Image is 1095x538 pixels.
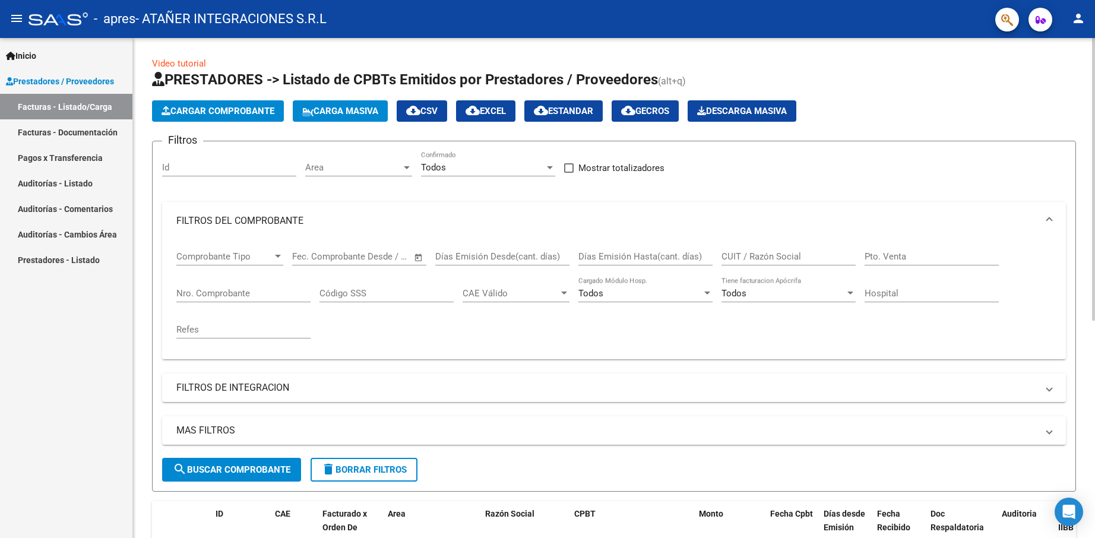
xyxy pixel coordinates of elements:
[135,6,327,32] span: - ATAÑER INTEGRACIONES S.R.L
[162,374,1066,402] mat-expansion-panel-header: FILTROS DE INTEGRACION
[173,464,290,475] span: Buscar Comprobante
[721,288,746,299] span: Todos
[305,162,401,173] span: Area
[173,462,187,476] mat-icon: search
[162,132,203,148] h3: Filtros
[824,509,865,532] span: Días desde Emisión
[770,509,813,518] span: Fecha Cpbt
[176,424,1037,437] mat-panel-title: MAS FILTROS
[176,251,273,262] span: Comprobante Tipo
[699,509,723,518] span: Monto
[322,509,367,532] span: Facturado x Orden De
[485,509,534,518] span: Razón Social
[162,106,274,116] span: Cargar Comprobante
[658,75,686,87] span: (alt+q)
[466,106,506,116] span: EXCEL
[10,11,24,26] mat-icon: menu
[152,71,658,88] span: PRESTADORES -> Listado de CPBTs Emitidos por Prestadores / Proveedores
[697,106,787,116] span: Descarga Masiva
[94,6,135,32] span: - apres
[6,49,36,62] span: Inicio
[311,458,417,482] button: Borrar Filtros
[578,161,664,175] span: Mostrar totalizadores
[931,509,984,532] span: Doc Respaldatoria
[688,100,796,122] button: Descarga Masiva
[162,202,1066,240] mat-expansion-panel-header: FILTROS DEL COMPROBANTE
[6,75,114,88] span: Prestadores / Proveedores
[351,251,409,262] input: Fecha fin
[1055,498,1083,526] div: Open Intercom Messenger
[466,103,480,118] mat-icon: cloud_download
[463,288,559,299] span: CAE Válido
[534,106,593,116] span: Estandar
[412,251,426,264] button: Open calendar
[321,464,407,475] span: Borrar Filtros
[216,509,223,518] span: ID
[578,288,603,299] span: Todos
[406,106,438,116] span: CSV
[456,100,515,122] button: EXCEL
[406,103,420,118] mat-icon: cloud_download
[275,509,290,518] span: CAE
[612,100,679,122] button: Gecros
[302,106,378,116] span: Carga Masiva
[162,458,301,482] button: Buscar Comprobante
[152,58,206,69] a: Video tutorial
[162,240,1066,359] div: FILTROS DEL COMPROBANTE
[397,100,447,122] button: CSV
[176,214,1037,227] mat-panel-title: FILTROS DEL COMPROBANTE
[421,162,446,173] span: Todos
[388,509,406,518] span: Area
[292,251,340,262] input: Fecha inicio
[534,103,548,118] mat-icon: cloud_download
[621,103,635,118] mat-icon: cloud_download
[688,100,796,122] app-download-masive: Descarga masiva de comprobantes (adjuntos)
[1002,509,1037,518] span: Auditoria
[293,100,388,122] button: Carga Masiva
[524,100,603,122] button: Estandar
[321,462,336,476] mat-icon: delete
[574,509,596,518] span: CPBT
[877,509,910,532] span: Fecha Recibido
[152,100,284,122] button: Cargar Comprobante
[621,106,669,116] span: Gecros
[162,416,1066,445] mat-expansion-panel-header: MAS FILTROS
[1071,11,1085,26] mat-icon: person
[176,381,1037,394] mat-panel-title: FILTROS DE INTEGRACION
